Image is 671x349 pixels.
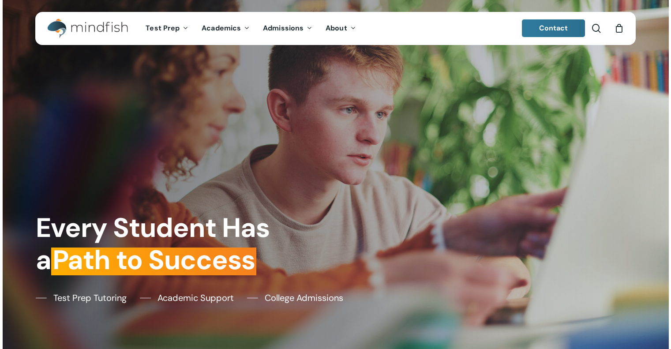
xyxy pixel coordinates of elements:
[35,12,636,45] header: Main Menu
[195,25,256,32] a: Academics
[539,23,568,33] span: Contact
[140,291,234,304] a: Academic Support
[36,212,330,276] h1: Every Student Has a
[326,23,347,33] span: About
[36,291,127,304] a: Test Prep Tutoring
[146,23,180,33] span: Test Prep
[51,243,256,278] em: Path to Success
[53,291,127,304] span: Test Prep Tutoring
[157,291,234,304] span: Academic Support
[256,25,319,32] a: Admissions
[263,23,304,33] span: Admissions
[202,23,241,33] span: Academics
[139,12,362,45] nav: Main Menu
[139,25,195,32] a: Test Prep
[265,291,343,304] span: College Admissions
[247,291,343,304] a: College Admissions
[522,19,585,37] a: Contact
[319,25,363,32] a: About
[614,23,624,33] a: Cart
